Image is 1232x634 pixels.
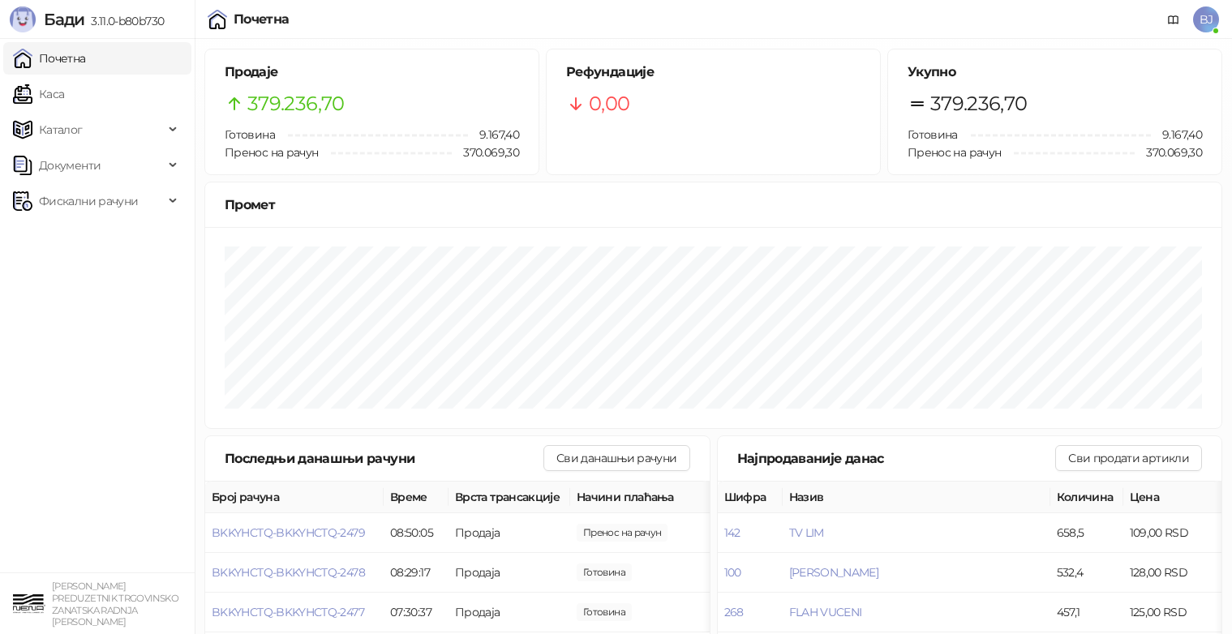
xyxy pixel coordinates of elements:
[234,13,290,26] div: Почетна
[1050,482,1123,513] th: Количина
[724,605,744,619] button: 268
[789,565,879,580] button: [PERSON_NAME]
[384,513,449,553] td: 08:50:05
[13,42,86,75] a: Почетна
[449,593,570,632] td: Продаја
[13,588,45,620] img: 64x64-companyLogo-82da5d90-fd56-4d4e-a6cd-cc51c66be7ee.png
[589,88,629,119] span: 0,00
[577,563,632,581] span: 4.025,00
[1151,126,1202,144] span: 9.167,40
[1050,553,1123,593] td: 532,4
[1135,144,1202,161] span: 370.069,30
[52,580,178,628] small: [PERSON_NAME] PREDUZETNIK TRGOVINSKO ZANATSKA RADNJA [PERSON_NAME]
[384,553,449,593] td: 08:29:17
[1050,513,1123,553] td: 658,5
[452,144,519,161] span: 370.069,30
[570,482,732,513] th: Начини плаћања
[212,565,365,580] button: BKKYHCTQ-BKKYHCTQ-2478
[205,482,384,513] th: Број рачуна
[449,482,570,513] th: Врста трансакције
[566,62,861,82] h5: Рефундације
[10,6,36,32] img: Logo
[39,149,101,182] span: Документи
[13,78,64,110] a: Каса
[384,482,449,513] th: Време
[225,127,275,142] span: Готовина
[212,605,364,619] button: BKKYHCTQ-BKKYHCTQ-2477
[225,448,543,469] div: Последњи данашњи рачуни
[789,605,862,619] button: FLAH VUCENI
[908,62,1202,82] h5: Укупно
[718,482,783,513] th: Шифра
[724,525,740,540] button: 142
[783,482,1050,513] th: Назив
[1193,6,1219,32] span: BJ
[930,88,1028,119] span: 379.236,70
[449,513,570,553] td: Продаја
[737,448,1056,469] div: Најпродаваније данас
[908,145,1001,160] span: Пренос на рачун
[247,88,345,119] span: 379.236,70
[577,603,632,621] span: 5.142,40
[39,185,138,217] span: Фискални рачуни
[577,524,668,542] span: 370.069,30
[225,145,318,160] span: Пренос на рачун
[39,114,83,146] span: Каталог
[1055,445,1202,471] button: Сви продати артикли
[84,14,164,28] span: 3.11.0-b80b730
[789,525,824,540] button: TV LIM
[225,195,1202,215] div: Промет
[44,10,84,29] span: Бади
[225,62,519,82] h5: Продаје
[468,126,519,144] span: 9.167,40
[384,593,449,632] td: 07:30:37
[543,445,689,471] button: Сви данашњи рачуни
[908,127,958,142] span: Готовина
[212,525,365,540] button: BKKYHCTQ-BKKYHCTQ-2479
[1050,593,1123,632] td: 457,1
[724,565,741,580] button: 100
[1161,6,1187,32] a: Документација
[449,553,570,593] td: Продаја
